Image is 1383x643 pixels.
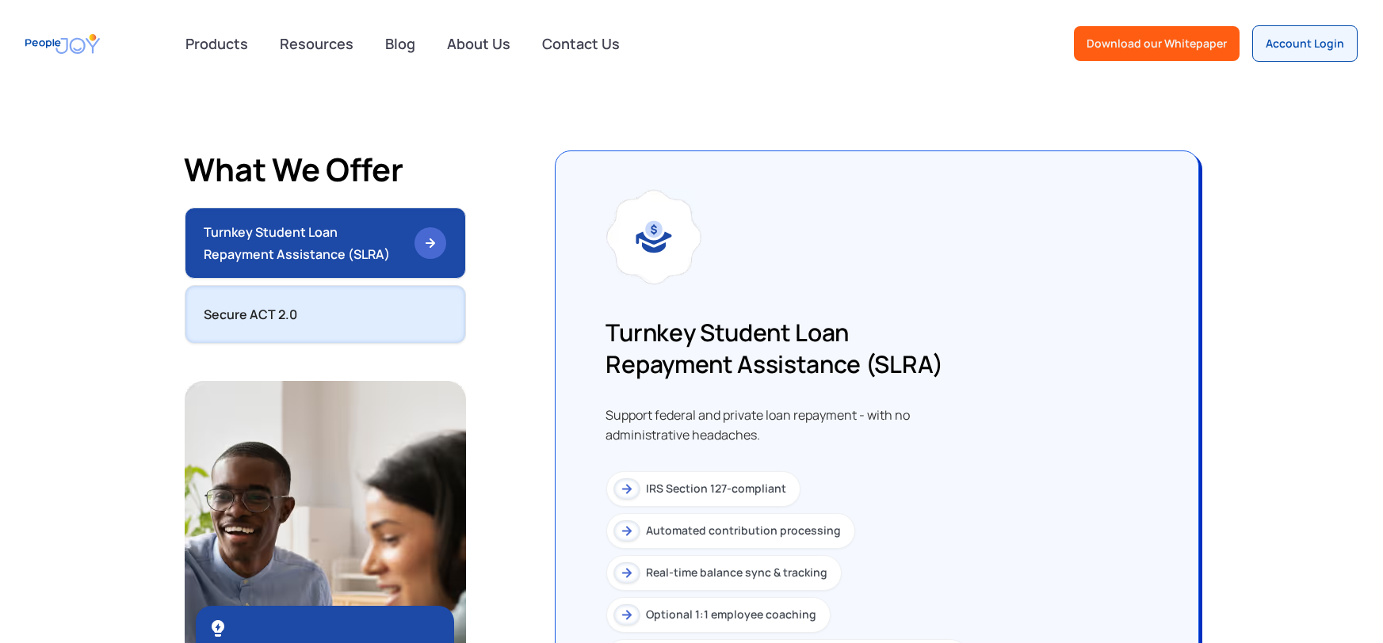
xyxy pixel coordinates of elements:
div: Download our Whitepaper [1087,36,1227,51]
a: Download our Whitepaper [1074,26,1240,61]
div: IRS Section 127-compliant [647,480,787,497]
a: About Us [437,26,520,61]
a: Account Login [1252,25,1358,62]
div: Turnkey Student Loan Repayment Assistance (SLRA) [204,221,402,265]
a: Blog [376,26,425,61]
div: Optional 1:1 employee coaching [647,606,817,623]
a: home [25,26,100,62]
a: Resources [270,26,363,61]
div: Secure ACT 2.0 [204,303,298,325]
h2: What we offer [185,150,403,188]
div: Account Login [1266,36,1344,51]
h3: Turnkey Student Loan Repayment Assistance (SLRA) [606,317,987,380]
div: Real-time balance sync & tracking [647,564,828,581]
div: Products [176,28,258,59]
a: Contact Us [533,26,629,61]
div: Automated contribution processing [647,522,842,539]
div: Support federal and private loan repayment - with no administrative headaches. [606,405,987,446]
